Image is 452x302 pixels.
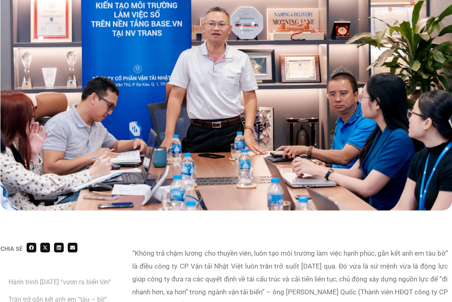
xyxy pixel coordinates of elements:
div: Chia sẻ [0,246,23,252]
div: Share on linkedin [54,243,64,252]
div: Share on facebook [27,243,36,252]
div: Share on email [68,243,77,252]
div: Share on x-twitter [40,243,50,252]
a: Hành trình [DATE] “vươn ra biển lớn” [8,277,111,287]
